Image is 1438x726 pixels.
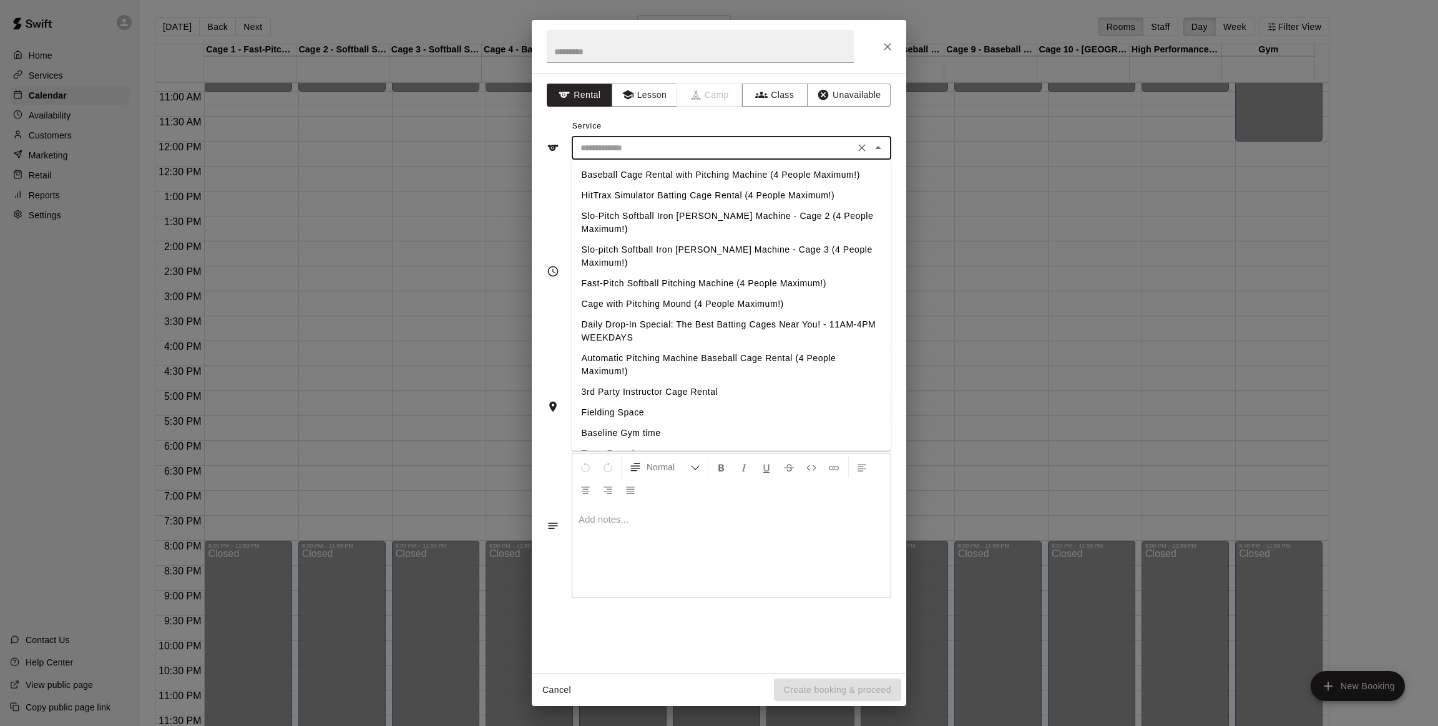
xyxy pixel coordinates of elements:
svg: Notes [547,520,559,532]
button: Class [742,84,808,107]
button: Formatting Options [624,456,705,478]
button: Format Strikethrough [778,456,800,478]
li: Slo-Pitch Softball Iron [PERSON_NAME] Machine - Cage 2 (4 People Maximum!) [572,206,891,240]
button: Undo [575,456,596,478]
svg: Service [547,142,559,154]
span: Normal [647,461,690,473]
li: Cage with Pitching Mound (4 People Maximum!) [572,294,891,314]
button: Right Align [597,478,619,501]
li: Slo-pitch Softball Iron [PERSON_NAME] Machine - Cage 3 (4 People Maximum!) [572,240,891,273]
li: Fielding Space [572,402,891,423]
button: Insert Link [823,456,844,478]
span: Service [572,122,602,130]
button: Unavailable [807,84,891,107]
button: Redo [597,456,619,478]
button: Center Align [575,478,596,501]
button: Close [876,36,899,58]
li: Team Rental [572,443,891,464]
button: Format Underline [756,456,777,478]
li: 3rd Party Instructor Cage Rental [572,382,891,402]
button: Left Align [851,456,873,478]
li: Daily Drop-In Special: The Best Batting Cages Near You! - 11AM-4PM WEEKDAYS [572,314,891,348]
li: Fast-Pitch Softball Pitching Machine (4 People Maximum!) [572,273,891,294]
button: Format Italics [733,456,755,478]
button: Insert Code [801,456,822,478]
li: HitTrax Simulator Batting Cage Rental (4 People Maximum!) [572,185,891,206]
button: Clear [853,139,871,157]
button: Rental [547,84,612,107]
button: Lesson [612,84,677,107]
button: Close [869,139,887,157]
span: Camps can only be created in the Services page [677,84,743,107]
li: Baseball Cage Rental with Pitching Machine (4 People Maximum!) [572,165,891,185]
svg: Rooms [547,400,559,413]
li: Baseline Gym time [572,423,891,443]
li: Automatic Pitching Machine Baseball Cage Rental (4 People Maximum!) [572,348,891,382]
svg: Timing [547,265,559,278]
button: Justify Align [620,478,641,501]
button: Format Bold [711,456,732,478]
button: Cancel [537,679,577,702]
